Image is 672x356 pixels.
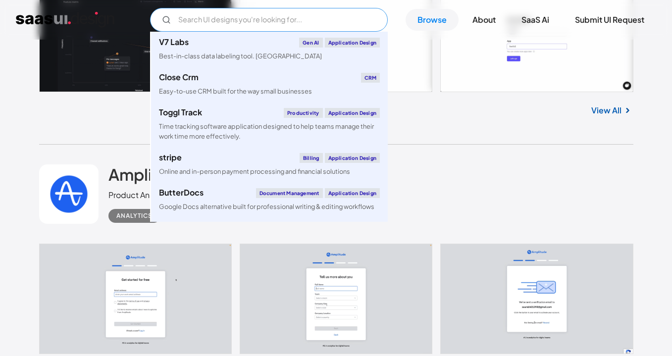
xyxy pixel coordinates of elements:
a: Browse [406,9,459,31]
div: Application Design [325,153,380,163]
a: home [16,12,114,28]
div: Application Design [325,188,380,198]
div: Gen AI [299,38,322,48]
div: V7 Labs [159,38,189,46]
a: Close CrmCRMEasy-to-use CRM built for the way small businesses [151,67,388,102]
div: Productivity [284,108,322,118]
div: Toggl Track [159,108,202,116]
div: Online and in-person payment processing and financial solutions [159,167,350,176]
input: Search UI designs you're looking for... [150,8,388,32]
div: Application Design [325,38,380,48]
div: CRM [361,73,380,83]
h2: Amplitude [108,164,188,184]
div: Document Management [256,188,323,198]
div: Time tracking software application designed to help teams manage their work time more effectively. [159,122,380,141]
div: ButterDocs [159,189,204,197]
form: Email Form [150,8,388,32]
a: V7 LabsGen AIApplication DesignBest-in-class data labeling tool. [GEOGRAPHIC_DATA] [151,32,388,67]
a: About [461,9,508,31]
div: Easy-to-use CRM built for the way small businesses [159,87,312,96]
a: Amplitude [108,164,188,189]
div: Google Docs alternative built for professional writing & editing workflows [159,202,374,211]
a: ButterDocsDocument ManagementApplication DesignGoogle Docs alternative built for professional wri... [151,182,388,217]
a: stripeBillingApplication DesignOnline and in-person payment processing and financial solutions [151,147,388,182]
div: Best-in-class data labeling tool. [GEOGRAPHIC_DATA] [159,51,322,61]
div: Product Analytics & Event Tracking Platform [108,189,271,201]
div: Close Crm [159,73,199,81]
a: Toggl TrackProductivityApplication DesignTime tracking software application designed to help team... [151,102,388,147]
div: Analytics [116,210,153,222]
a: Submit UI Request [563,9,656,31]
div: stripe [159,153,182,161]
div: Billing [300,153,322,163]
a: klaviyoEmail MarketingApplication DesignCreate personalised customer experiences across email, SM... [151,217,388,262]
a: SaaS Ai [510,9,561,31]
div: Application Design [325,108,380,118]
a: View All [591,104,621,116]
